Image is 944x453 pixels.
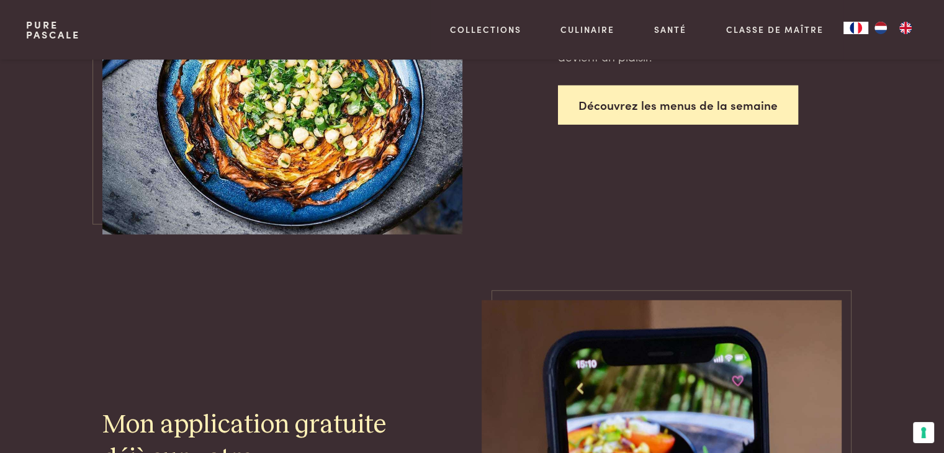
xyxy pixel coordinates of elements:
[26,20,80,40] a: PurePascale
[843,22,918,34] aside: Language selected: Français
[893,22,918,34] a: EN
[868,22,918,34] ul: Language list
[843,22,868,34] a: FR
[868,22,893,34] a: NL
[913,422,934,443] button: Vos préférences en matière de consentement pour les technologies de suivi
[654,23,686,36] a: Santé
[726,23,824,36] a: Classe de maître
[560,23,614,36] a: Culinaire
[450,23,521,36] a: Collections
[843,22,868,34] div: Language
[558,86,798,125] a: Découvrez les menus de la semaine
